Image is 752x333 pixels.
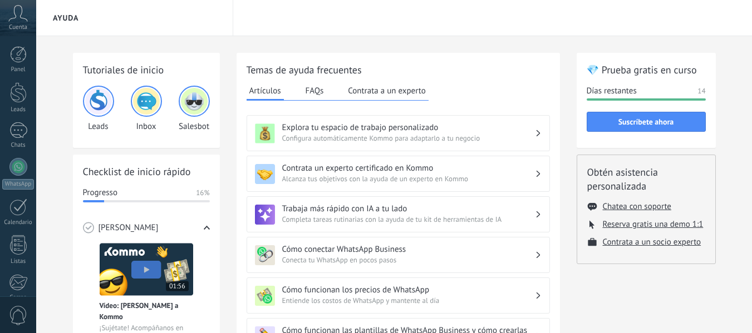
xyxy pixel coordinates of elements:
[282,203,535,214] h3: Trabaja más rápido con IA a tu lado
[2,142,35,149] div: Chats
[179,86,210,132] div: Salesbot
[282,214,535,225] span: Completa tareas rutinarias con la ayuda de tu kit de herramientas de IA
[131,86,162,132] div: Inbox
[100,300,193,322] span: Vídeo: [PERSON_NAME] a Kommo
[282,255,535,266] span: Conecta tu WhatsApp en pocos pasos
[100,243,193,296] img: Meet video
[83,63,210,77] h2: Tutoriales de inicio
[9,24,27,31] span: Cuenta
[282,163,535,173] h3: Contrata un experto certificado en Kommo
[603,237,701,247] button: Contrata a un socio experto
[282,122,535,133] h3: Explora tu espacio de trabajo personalizado
[99,222,159,233] span: [PERSON_NAME]
[247,63,550,77] h2: Temas de ayuda frecuentes
[2,66,35,73] div: Panel
[83,86,114,132] div: Leads
[603,201,671,212] button: Chatea con soporte
[2,258,35,265] div: Listas
[282,133,535,144] span: Configura automáticamente Kommo para adaptarlo a tu negocio
[282,244,535,255] h3: Cómo conectar WhatsApp Business
[303,82,327,99] button: FAQs
[697,86,705,97] span: 14
[587,63,706,77] h2: 💎 Prueba gratis en curso
[603,219,704,230] button: Reserva gratis una demo 1:1
[587,165,705,193] h2: Obtén asistencia personalizada
[247,82,284,101] button: Artículos
[587,112,706,132] button: Suscríbete ahora
[2,294,35,301] div: Correo
[83,165,210,178] h2: Checklist de inicio rápido
[2,179,34,190] div: WhatsApp
[282,295,535,306] span: Entiende los costos de WhatsApp y mantente al día
[587,86,637,97] span: Días restantes
[196,187,209,198] span: 16%
[282,173,535,185] span: Alcanza tus objetivos con la ayuda de un experto en Kommo
[2,219,35,226] div: Calendario
[2,106,35,113] div: Leads
[83,187,117,198] span: Progresso
[345,82,428,99] button: Contrata a un experto
[618,118,674,126] span: Suscríbete ahora
[282,285,535,295] h3: Cómo funcionan los precios de WhatsApp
